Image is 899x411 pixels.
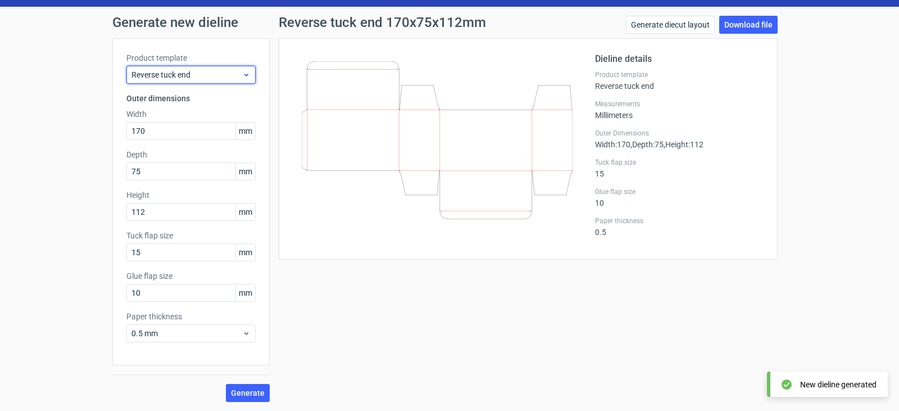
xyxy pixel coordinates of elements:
h2: Dieline details [595,52,764,66]
label: Product template [126,52,256,64]
button: Generate [226,384,270,402]
span: , Height : 112 [664,140,703,149]
span: mm [235,123,255,139]
span: 0.5 mm [131,328,242,339]
div: 0.5 [595,216,764,237]
span: mm [235,163,255,180]
div: New dieline generated [800,379,877,390]
h3: Outer dimensions [126,93,256,104]
span: , Depth : 75 [630,140,664,149]
div: 10 [595,187,764,207]
div: Millimeters [595,100,764,120]
label: Glue flap size [126,270,256,282]
label: Height [126,189,256,201]
span: mm [235,204,255,220]
a: Download file [719,16,778,34]
label: Tuck flap size [126,230,256,241]
a: Generate diecut layout [626,16,715,34]
label: Depth [126,149,256,160]
label: Product template [595,70,764,79]
div: Reverse tuck end [595,70,764,91]
div: 15 [595,158,764,178]
label: Glue flap size [595,187,764,196]
h1: Reverse tuck end 170x75x112mm [279,16,486,29]
span: Width : 170 [595,140,630,149]
label: Paper thickness [595,216,764,225]
label: Measurements [595,100,764,109]
label: Tuck flap size [595,158,764,167]
h1: Generate new dieline [112,16,787,29]
span: Generate [231,389,265,397]
label: Outer Dimensions [595,129,764,138]
span: mm [235,284,255,301]
span: Reverse tuck end [131,69,242,80]
span: mm [235,244,255,261]
label: Paper thickness [126,311,256,322]
label: Width [126,109,256,120]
